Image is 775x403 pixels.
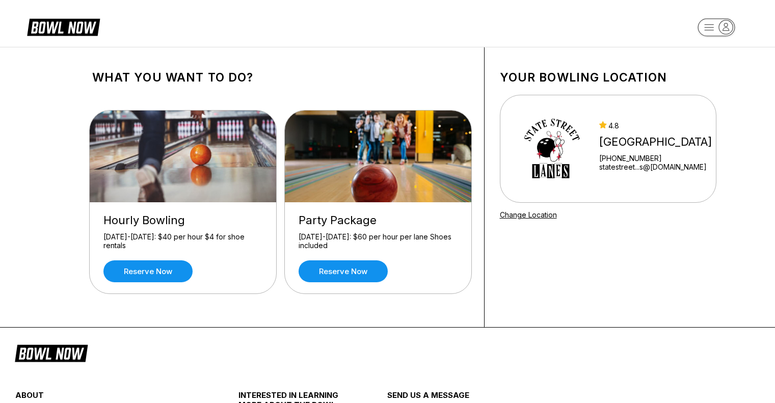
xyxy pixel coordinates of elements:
a: Reserve now [103,260,193,282]
a: Change Location [500,210,557,219]
div: [DATE]-[DATE]: $40 per hour $4 for shoe rentals [103,232,262,250]
a: Reserve now [299,260,388,282]
img: Hourly Bowling [90,111,277,202]
div: Party Package [299,213,458,227]
h1: Your bowling location [500,70,716,85]
div: Hourly Bowling [103,213,262,227]
h1: What you want to do? [92,70,469,85]
a: statestreet...s@[DOMAIN_NAME] [599,163,712,171]
img: Party Package [285,111,472,202]
div: [DATE]-[DATE]: $60 per hour per lane Shoes included [299,232,458,250]
div: [PHONE_NUMBER] [599,154,712,163]
div: 4.8 [599,121,712,130]
img: State Street Lanes [514,111,590,187]
div: [GEOGRAPHIC_DATA] [599,135,712,149]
